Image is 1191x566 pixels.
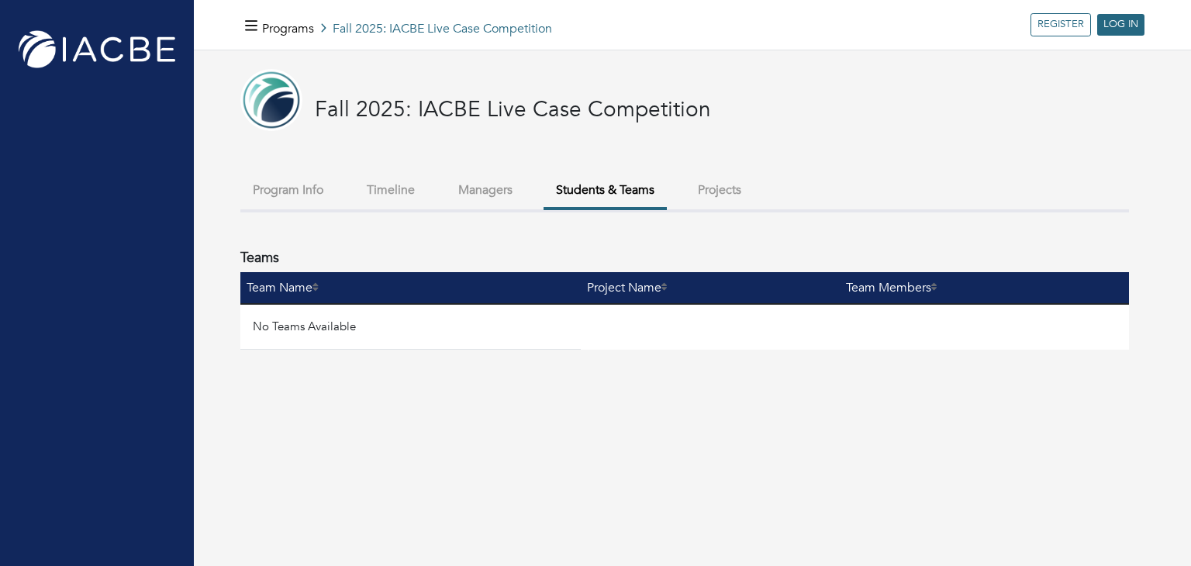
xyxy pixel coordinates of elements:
[240,174,336,207] button: Program Info
[240,69,302,131] img: IACBE%20Page%20Photo.png
[240,250,279,267] h4: Teams
[446,174,525,207] button: Managers
[240,304,581,349] td: No Teams Available
[685,174,754,207] button: Projects
[354,174,427,207] button: Timeline
[16,27,178,71] img: IACBE_logo.png
[846,279,937,296] a: Team Members
[315,97,711,123] h3: Fall 2025: IACBE Live Case Competition
[1097,14,1144,36] a: LOG IN
[247,279,319,296] a: Team Name
[262,20,314,37] a: Programs
[262,22,552,36] h5: Fall 2025: IACBE Live Case Competition
[544,174,667,210] button: Students & Teams
[1030,13,1091,36] a: REGISTER
[587,279,668,296] a: Project Name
